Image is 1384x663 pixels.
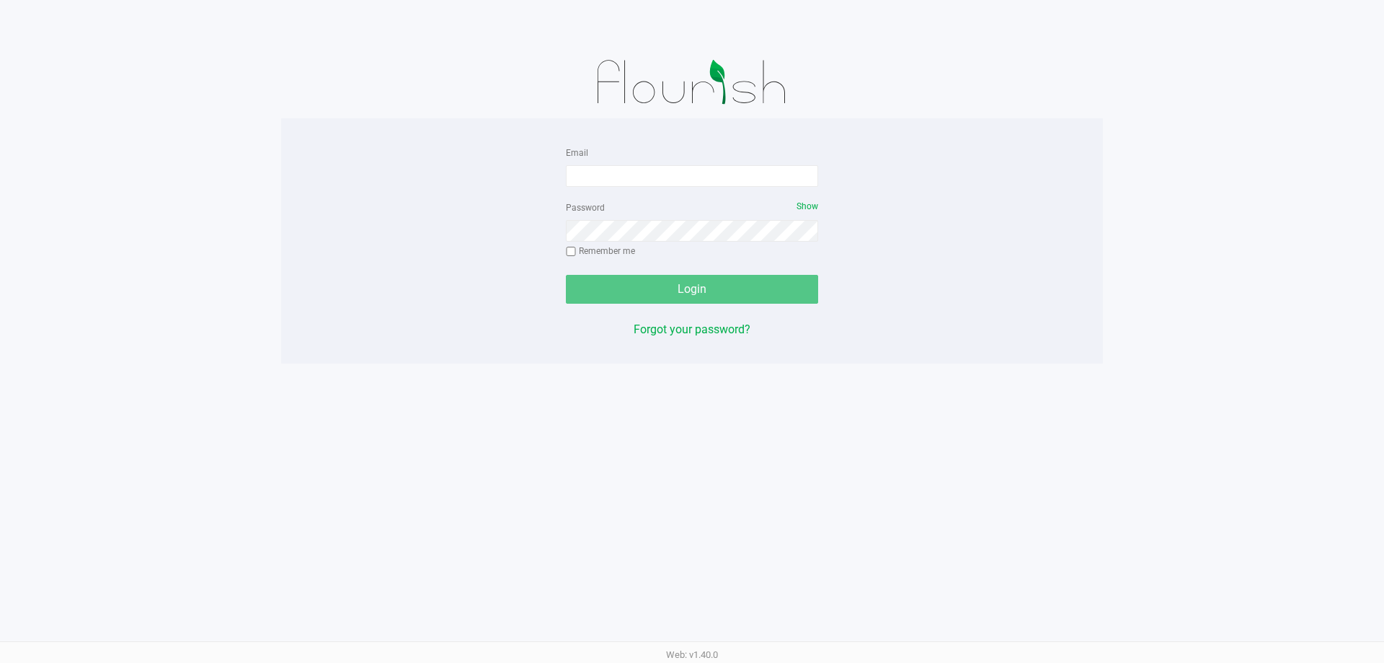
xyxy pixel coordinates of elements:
label: Remember me [566,245,635,258]
span: Show [797,201,818,211]
label: Email [566,146,588,159]
span: Web: v1.40.0 [666,649,718,660]
input: Remember me [566,247,576,257]
label: Password [566,201,605,214]
button: Forgot your password? [634,321,750,338]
